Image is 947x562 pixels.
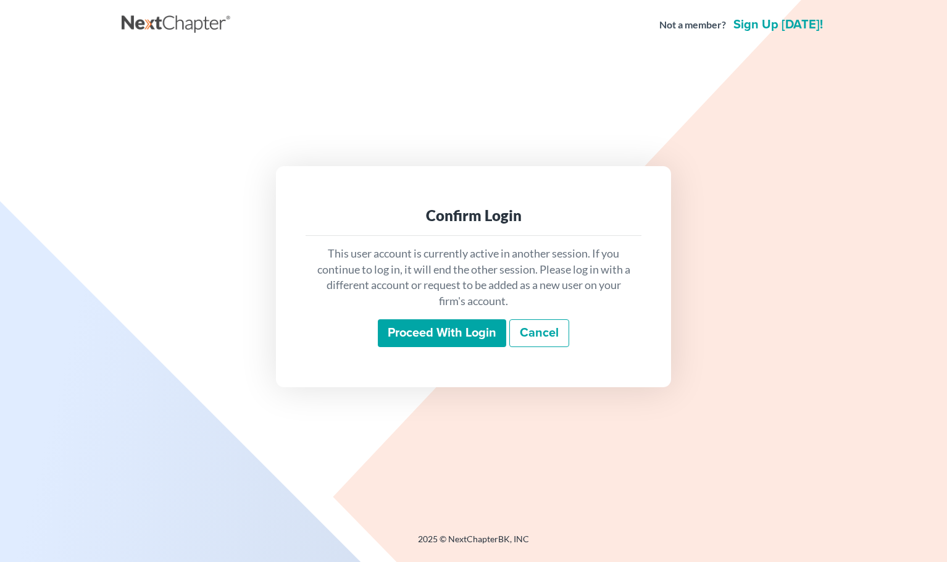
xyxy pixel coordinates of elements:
[315,246,632,309] p: This user account is currently active in another session. If you continue to log in, it will end ...
[378,319,506,348] input: Proceed with login
[509,319,569,348] a: Cancel
[659,18,726,32] strong: Not a member?
[315,206,632,225] div: Confirm Login
[731,19,825,31] a: Sign up [DATE]!
[122,533,825,555] div: 2025 © NextChapterBK, INC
